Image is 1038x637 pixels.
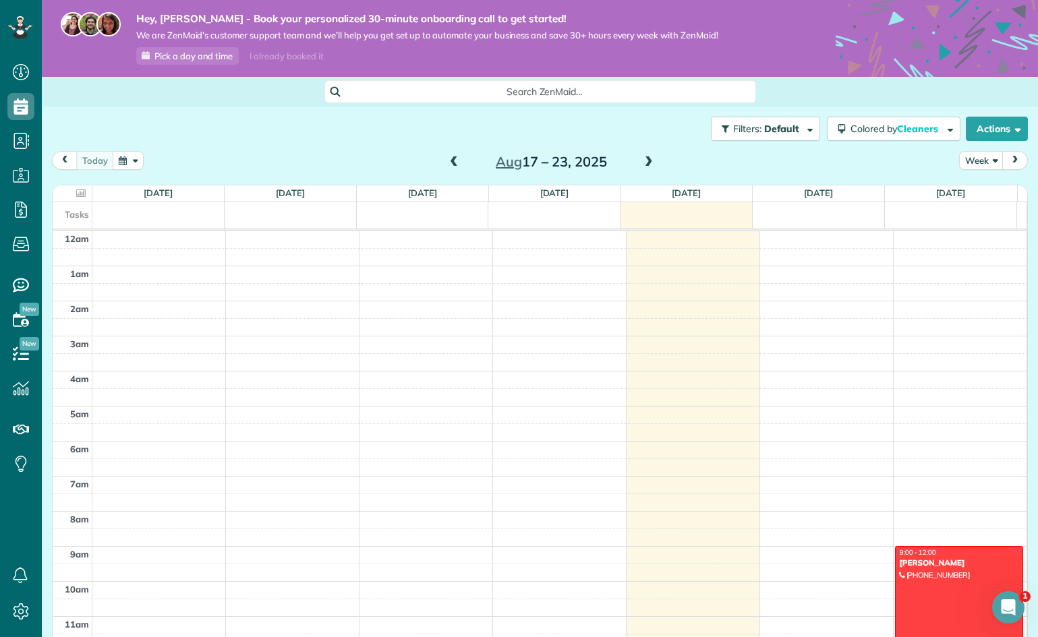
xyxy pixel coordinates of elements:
[70,338,89,349] span: 3am
[70,444,89,454] span: 6am
[65,584,89,595] span: 10am
[144,187,173,198] a: [DATE]
[70,268,89,279] span: 1am
[78,12,103,36] img: jorge-587dff0eeaa6aab1f244e6dc62b8924c3b6ad411094392a53c71c6c4a576187d.jpg
[408,187,437,198] a: [DATE]
[78,454,125,464] span: Messages
[67,421,135,475] button: Messages
[1020,591,1031,602] span: 1
[96,12,121,36] img: michelle-19f622bdf1676172e81f8f8fba1fb50e276960ebfe0243fe18214015130c80e4.jpg
[103,113,194,126] div: Amar from ZenMaid
[70,479,89,489] span: 7am
[136,47,239,65] a: Pick a day and time
[19,52,251,100] div: Run your business like a Pro,
[136,30,718,41] span: We are ZenMaid’s customer support team and we’ll help you get set up to automate your business an...
[52,318,156,332] button: Mark as completed
[20,454,47,464] span: Home
[899,558,1020,568] div: [PERSON_NAME]
[202,421,270,475] button: Tasks
[897,123,940,135] span: Cleaners
[804,187,833,198] a: [DATE]
[672,187,701,198] a: [DATE]
[65,209,89,220] span: Tasks
[25,365,245,396] div: 2Create your first customer and appointment
[764,123,800,135] span: Default
[52,224,235,253] div: Experience how you can manage your cleaners and their availability.
[52,202,229,216] div: Add your first cleaner
[136,12,718,26] strong: Hey, [PERSON_NAME] - Book your personalized 30-minute onboarding call to get started!
[936,187,965,198] a: [DATE]
[959,151,1004,169] button: Week
[52,253,235,291] div: Add cleaner
[52,151,78,169] button: prev
[154,51,233,61] span: Pick a day and time
[135,421,202,475] button: Help
[70,514,89,524] span: 8am
[704,117,820,141] a: Filters: Default
[20,303,39,316] span: New
[65,233,89,244] span: 12am
[65,619,89,630] span: 11am
[70,303,89,314] span: 2am
[733,123,761,135] span: Filters:
[172,145,256,159] p: About 10 minutes
[900,548,936,557] span: 9:00 - 12:00
[850,123,943,135] span: Colored by
[992,591,1025,624] iframe: Intercom live chat
[70,549,89,559] span: 9am
[711,117,820,141] button: Filters: Default
[13,145,48,159] p: 9 steps
[496,153,522,170] span: Aug
[221,454,250,464] span: Tasks
[467,154,635,169] h2: 17 – 23, 2025
[76,109,97,130] img: Profile image for Amar
[827,117,960,141] button: Colored byCleaners
[52,264,137,291] a: Add cleaner
[540,187,569,198] a: [DATE]
[241,48,331,65] div: I already booked it
[25,198,245,219] div: 1Add your first cleaner
[237,5,261,30] div: Close
[20,337,39,351] span: New
[1002,151,1028,169] button: next
[70,408,89,419] span: 5am
[61,12,85,36] img: maria-72a9807cf96188c08ef61303f053569d2e2a8a1cde33d635c8a3ac13582a053d.jpg
[52,369,229,396] div: Create your first customer and appointment
[966,117,1028,141] button: Actions
[70,373,89,384] span: 4am
[115,6,158,29] h1: Tasks
[276,187,305,198] a: [DATE]
[76,151,114,169] button: today
[158,454,179,464] span: Help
